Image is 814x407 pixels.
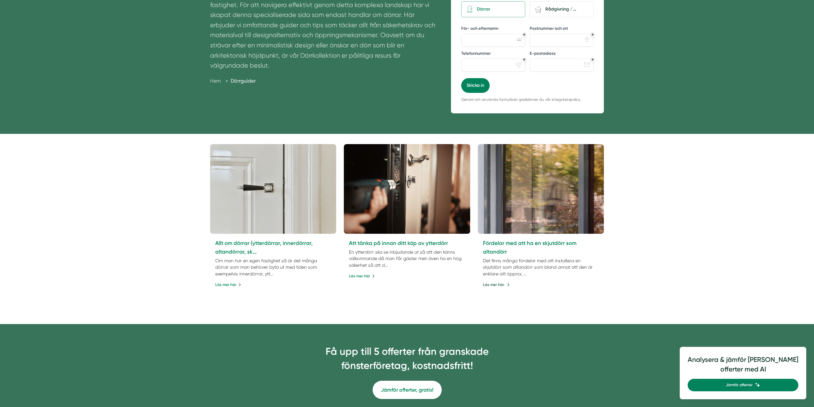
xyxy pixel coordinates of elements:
[231,78,256,84] a: Dörrguider
[344,144,470,234] img: ytterdörr
[461,78,490,93] button: Skicka in
[215,282,241,288] a: Läs mer här
[461,26,525,33] label: För- och efternamn
[461,97,594,103] p: Genom att använda formuläret godkänner du vår integritetspolicy.
[210,77,436,85] nav: Breadcrumb
[210,78,221,84] a: Hem
[349,249,465,268] p: En ytterdörr ska se inbjudande ut så att den känns välkomnande då man får gäster men även ha en h...
[225,77,228,85] span: »
[349,273,375,279] a: Läs mer här
[349,240,448,246] a: Att tänka på innan ditt köp av ytterdörr
[483,257,599,277] p: Det finns många fördelar med att installera en skjutdörr som altandörr som bland annat att den är...
[461,51,525,58] label: Telefonnummer
[591,33,594,36] div: Obligatoriskt
[688,379,798,391] a: Jämför offerter
[483,282,510,288] a: Läs mer här
[373,381,442,399] a: Jämför offerter, gratis!
[591,58,594,61] div: Obligatoriskt
[483,240,576,255] a: Fördelar med att ha en skjutdörr som altandörr
[478,144,604,234] a: skjutdörr, altandörr
[215,240,313,255] a: Allt om dörrar (ytterdörrar, innerdörrar, altandörrar, sk...
[726,382,753,388] span: Jämför offerter
[210,144,336,234] img: dörrar
[530,51,594,58] label: E-postadress
[303,345,511,377] h2: Få upp till 5 offerter från granskade fönsterföretag, kostnadsfritt!
[530,26,594,33] label: Postnummer och ort
[523,33,526,36] div: Obligatoriskt
[688,355,798,379] h4: Analysera & jämför [PERSON_NAME] offerter med AI
[215,257,331,277] p: Om man har en egen fastighet så är det många dörrar som man behöver byta ut med tiden som exempel...
[475,142,607,236] img: skjutdörr, altandörr
[523,58,526,61] div: Obligatoriskt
